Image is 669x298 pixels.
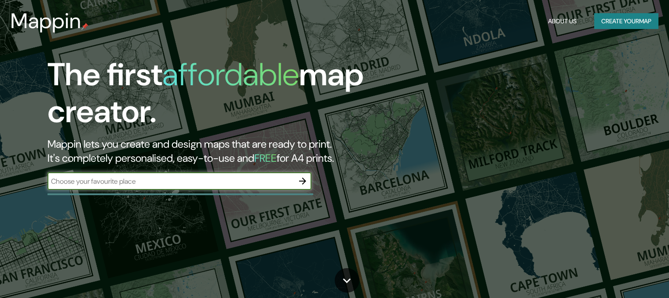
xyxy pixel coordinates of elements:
img: mappin-pin [81,23,88,30]
h1: affordable [162,54,299,95]
h1: The first map creator. [48,56,382,137]
input: Choose your favourite place [48,176,294,186]
button: About Us [545,13,580,29]
h5: FREE [254,151,277,165]
h2: Mappin lets you create and design maps that are ready to print. It's completely personalised, eas... [48,137,382,165]
h3: Mappin [11,9,81,33]
button: Create yourmap [594,13,658,29]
